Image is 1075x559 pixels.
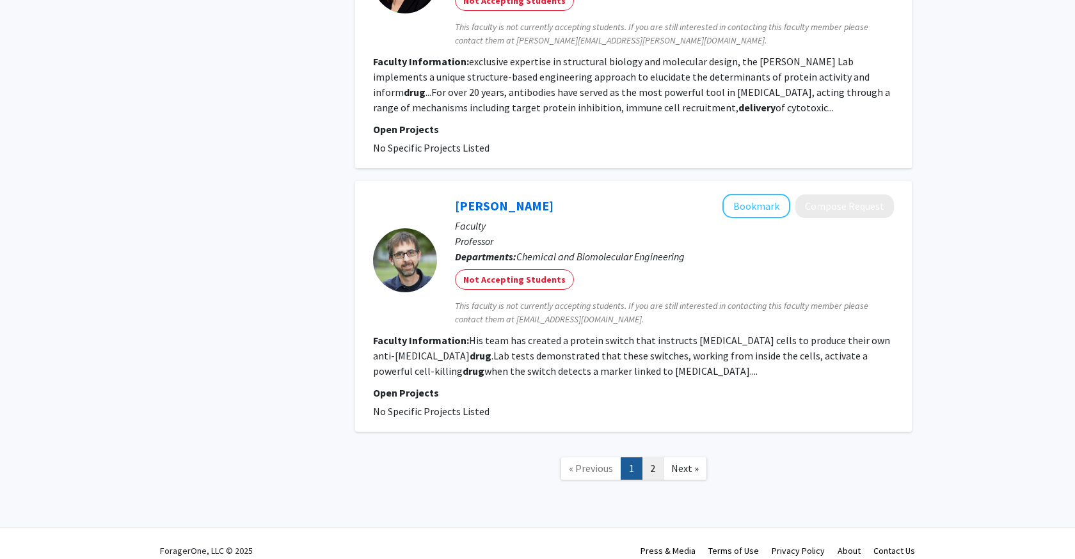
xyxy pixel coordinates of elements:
b: Faculty Information: [373,334,469,347]
nav: Page navigation [355,445,912,496]
button: Add Marc Ostermeier to Bookmarks [722,194,790,218]
b: drug [470,349,491,362]
span: This faculty is not currently accepting students. If you are still interested in contacting this ... [455,20,894,47]
fg-read-more: exclusive expertise in structural biology and molecular design, the [PERSON_NAME] Lab implements ... [373,55,890,114]
iframe: Chat [10,501,54,549]
span: No Specific Projects Listed [373,141,490,154]
mat-chip: Not Accepting Students [455,269,574,290]
p: Professor [455,233,894,249]
fg-read-more: His team has created a protein switch that instructs [MEDICAL_DATA] cells to produce their own an... [373,334,890,377]
p: Open Projects [373,122,894,137]
b: Faculty Information: [373,55,469,68]
button: Compose Request to Marc Ostermeier [795,194,894,218]
a: About [838,545,861,556]
span: « Previous [569,462,613,475]
a: Press & Media [641,545,696,556]
p: Open Projects [373,385,894,400]
a: Previous Page [561,457,621,480]
span: This faculty is not currently accepting students. If you are still interested in contacting this ... [455,299,894,326]
b: drug [463,365,484,377]
b: drug [404,86,426,98]
span: Chemical and Biomolecular Engineering [516,250,685,263]
a: 1 [621,457,642,480]
b: Departments: [455,250,516,263]
b: delivery [738,101,776,114]
a: Next [663,457,707,480]
a: Contact Us [873,545,915,556]
a: Terms of Use [708,545,759,556]
a: Privacy Policy [772,545,825,556]
a: 2 [642,457,664,480]
p: Faculty [455,218,894,233]
span: Next » [671,462,699,475]
a: [PERSON_NAME] [455,198,553,214]
span: No Specific Projects Listed [373,405,490,418]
